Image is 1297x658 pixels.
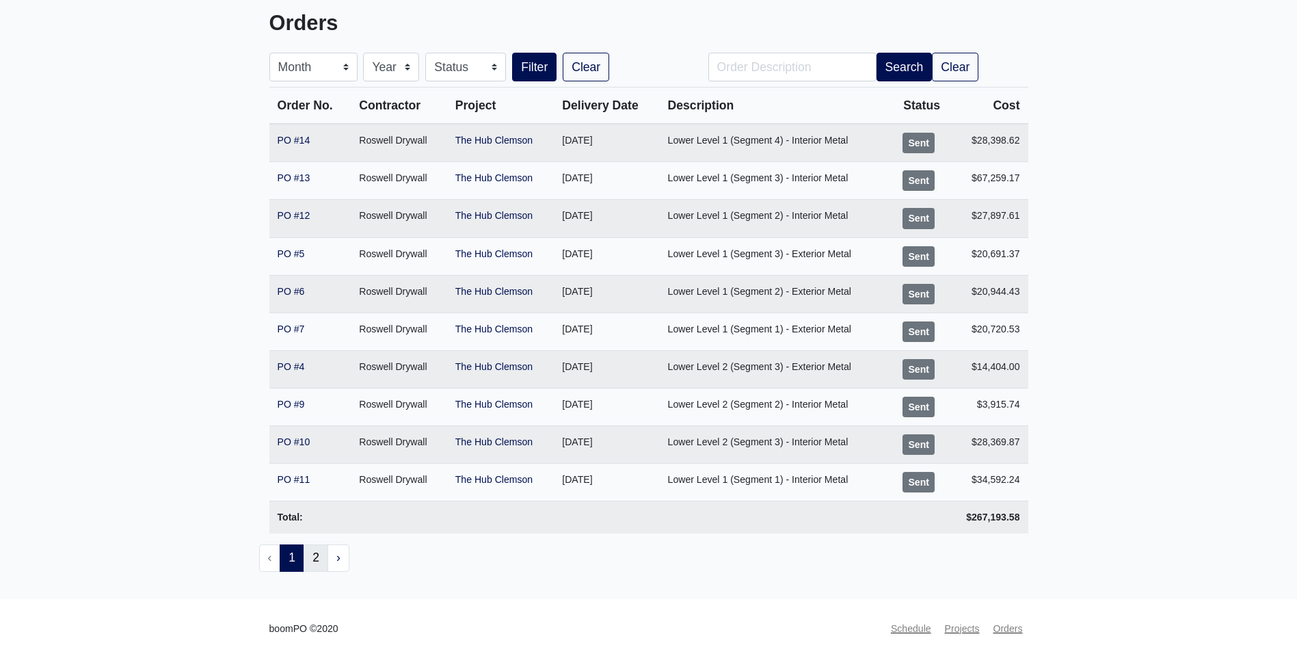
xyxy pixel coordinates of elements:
[948,88,1028,124] th: Cost
[269,11,639,36] h3: Orders
[660,275,887,313] td: Lower Level 1 (Segment 2) - Exterior Metal
[554,350,659,388] td: [DATE]
[948,200,1028,237] td: $27,897.61
[351,388,446,425] td: Roswell Drywall
[455,210,533,221] a: The Hub Clemson
[278,135,310,146] a: PO #14
[455,135,533,146] a: The Hub Clemson
[902,284,935,304] div: Sent
[447,88,554,124] th: Project
[660,124,887,162] td: Lower Level 1 (Segment 4) - Interior Metal
[278,474,310,485] a: PO #11
[554,162,659,200] td: [DATE]
[351,464,446,501] td: Roswell Drywall
[455,399,533,410] a: The Hub Clemson
[902,170,935,191] div: Sent
[327,544,349,572] a: Next »
[948,275,1028,313] td: $20,944.43
[966,512,1019,523] strong: $267,193.58
[351,200,446,237] td: Roswell Drywall
[902,208,935,228] div: Sent
[932,53,978,81] a: Clear
[351,313,446,350] td: Roswell Drywall
[554,313,659,350] td: [DATE]
[278,172,310,183] a: PO #13
[351,124,446,162] td: Roswell Drywall
[660,425,887,463] td: Lower Level 2 (Segment 3) - Interior Metal
[351,350,446,388] td: Roswell Drywall
[902,133,935,153] div: Sent
[351,237,446,275] td: Roswell Drywall
[455,286,533,297] a: The Hub Clemson
[554,464,659,501] td: [DATE]
[351,275,446,313] td: Roswell Drywall
[278,324,305,334] a: PO #7
[902,359,935,380] div: Sent
[512,53,557,81] button: Filter
[351,425,446,463] td: Roswell Drywall
[554,275,659,313] td: [DATE]
[660,88,887,124] th: Description
[455,361,533,372] a: The Hub Clemson
[660,388,887,425] td: Lower Level 2 (Segment 2) - Interior Metal
[877,53,933,81] button: Search
[902,397,935,417] div: Sent
[455,172,533,183] a: The Hub Clemson
[280,544,304,572] span: 1
[351,162,446,200] td: Roswell Drywall
[554,425,659,463] td: [DATE]
[554,200,659,237] td: [DATE]
[554,124,659,162] td: [DATE]
[554,237,659,275] td: [DATE]
[948,425,1028,463] td: $28,369.87
[902,472,935,492] div: Sent
[278,248,305,259] a: PO #5
[948,388,1028,425] td: $3,915.74
[660,200,887,237] td: Lower Level 1 (Segment 2) - Interior Metal
[887,88,948,124] th: Status
[351,88,446,124] th: Contractor
[987,616,1028,642] a: Orders
[708,53,877,81] input: Order Description
[939,616,985,642] a: Projects
[660,464,887,501] td: Lower Level 1 (Segment 1) - Interior Metal
[948,350,1028,388] td: $14,404.00
[660,237,887,275] td: Lower Level 1 (Segment 3) - Exterior Metal
[278,286,305,297] a: PO #6
[304,544,328,572] a: 2
[278,361,305,372] a: PO #4
[660,162,887,200] td: Lower Level 1 (Segment 3) - Interior Metal
[455,474,533,485] a: The Hub Clemson
[885,616,937,642] a: Schedule
[660,350,887,388] td: Lower Level 2 (Segment 3) - Exterior Metal
[455,436,533,447] a: The Hub Clemson
[948,162,1028,200] td: $67,259.17
[948,124,1028,162] td: $28,398.62
[455,324,533,334] a: The Hub Clemson
[554,388,659,425] td: [DATE]
[948,313,1028,350] td: $20,720.53
[278,436,310,447] a: PO #10
[902,246,935,267] div: Sent
[902,321,935,342] div: Sent
[269,88,351,124] th: Order No.
[660,313,887,350] td: Lower Level 1 (Segment 1) - Exterior Metal
[948,237,1028,275] td: $20,691.37
[269,621,338,637] small: boomPO ©2020
[554,88,659,124] th: Delivery Date
[278,210,310,221] a: PO #12
[455,248,533,259] a: The Hub Clemson
[902,434,935,455] div: Sent
[278,399,305,410] a: PO #9
[948,464,1028,501] td: $34,592.24
[259,544,281,572] li: « Previous
[563,53,609,81] a: Clear
[278,512,303,523] strong: Total:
